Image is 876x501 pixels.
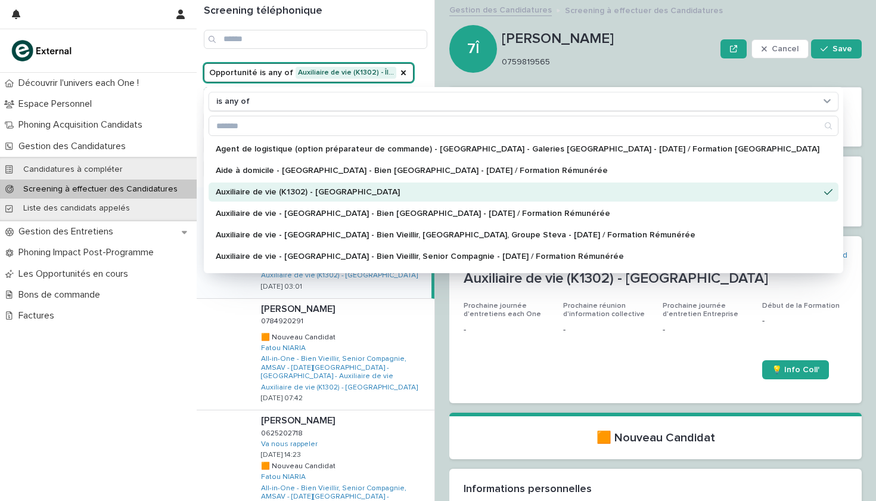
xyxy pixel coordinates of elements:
[14,98,101,110] p: Espace Personnel
[261,451,301,459] p: [DATE] 14:23
[216,97,250,107] p: is any of
[14,141,135,152] p: Gestion des Candidatures
[762,315,847,327] p: -
[14,247,163,258] p: Phoning Impact Post-Programme
[14,119,152,131] p: Phoning Acquisition Candidats
[502,30,716,48] p: [PERSON_NAME]
[14,78,148,89] p: Découvrir l'univers each One !
[261,440,318,449] a: Va nous rappeler
[10,39,75,63] img: bc51vvfgR2QLHU84CWIQ
[464,270,847,287] p: Auxiliaire de vie (K1302) - [GEOGRAPHIC_DATA]
[197,299,434,410] a: [PERSON_NAME][PERSON_NAME] 07849202910784920291 🟧 Nouveau Candidat🟧 Nouveau Candidat Fatou NIARIA...
[261,473,306,481] a: Fatou NIARIA
[14,268,138,280] p: Les Opportunités en cours
[563,324,648,336] p: -
[502,57,711,67] p: 0759819565
[762,360,829,379] a: 💡 Info Coll'
[14,226,123,237] p: Gestion des Entretiens
[663,302,738,318] span: Prochaine journée d'entretien Entreprise
[209,116,838,136] div: Search
[216,209,819,218] p: Auxiliaire de vie - [GEOGRAPHIC_DATA] - Bien [GEOGRAPHIC_DATA] - [DATE] / Formation Rémunérée
[261,315,306,326] p: 0784920291
[216,188,819,196] p: Auxiliaire de vie (K1302) - [GEOGRAPHIC_DATA]
[261,355,430,381] a: All-in-One - Bien Vieillir, Senior Compagnie, AMSAV - [DATE][GEOGRAPHIC_DATA] - [GEOGRAPHIC_DATA]...
[14,310,64,321] p: Factures
[261,460,338,471] p: 🟧 Nouveau Candidat
[832,45,852,53] span: Save
[261,331,338,342] p: 🟧 Nouveau Candidat
[449,2,552,16] a: Gestion des Candidatures
[216,145,819,153] p: Agent de logistique (option préparateur de commande) - [GEOGRAPHIC_DATA] - Galeries [GEOGRAPHIC_D...
[209,116,838,135] input: Search
[261,271,418,280] a: Auxiliaire de vie (K1302) - [GEOGRAPHIC_DATA]
[261,344,306,352] a: Fatou NIARIA
[772,366,819,374] span: 💡 Info Coll'
[261,394,303,403] p: [DATE] 07:42
[216,252,819,261] p: Auxiliaire de vie - [GEOGRAPHIC_DATA] - Bien Vieillir, Senior Compagnie - [DATE] / Formation Rému...
[464,431,847,445] p: 🟧 Nouveau Candidat
[563,302,645,318] span: Prochaine réunion d'information collective
[464,324,549,336] p: -
[261,301,337,315] p: [PERSON_NAME]
[751,39,809,58] button: Cancel
[197,187,434,299] a: [PERSON_NAME][PERSON_NAME] 07598195650759819565 🟧 Nouveau Candidat🟧 Nouveau Candidat Fatou NIARIA...
[762,302,840,310] span: Début de la Formation
[204,30,427,49] input: Search
[216,166,819,175] p: Aide à domicile - [GEOGRAPHIC_DATA] - Bien [GEOGRAPHIC_DATA] - [DATE] / Formation Rémunérée
[204,5,427,18] h1: Screening téléphonique
[663,324,748,336] p: -
[261,283,302,291] p: [DATE] 03:01
[772,45,799,53] span: Cancel
[565,3,723,16] p: Screening à effectuer des Candidatures
[261,427,305,438] p: 0625202718
[14,165,132,175] p: Candidatures à compléter
[14,203,139,214] p: Liste des candidats appelés
[261,413,337,426] p: [PERSON_NAME]
[14,289,110,301] p: Bons de commande
[261,384,418,392] a: Auxiliaire de vie (K1302) - [GEOGRAPHIC_DATA]
[464,302,541,318] span: Prochaine journée d'entretiens each One
[14,184,187,194] p: Screening à effectuer des Candidatures
[216,231,819,239] p: Auxiliaire de vie - [GEOGRAPHIC_DATA] - Bien Vieillir, [GEOGRAPHIC_DATA], Groupe Steva - [DATE] /...
[811,39,862,58] button: Save
[204,63,414,82] button: Opportunité
[464,483,592,496] h2: Informations personnelles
